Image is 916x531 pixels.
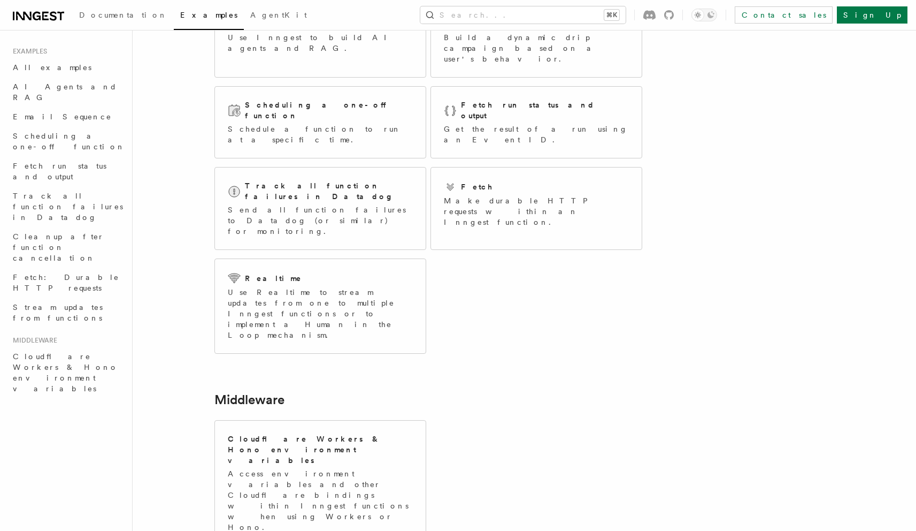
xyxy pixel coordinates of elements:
a: RealtimeUse Realtime to stream updates from one to multiple Inngest functions or to implement a H... [214,259,426,354]
span: Fetch run status and output [13,162,106,181]
p: Make durable HTTP requests within an Inngest function. [444,195,629,227]
a: Contact sales [735,6,833,24]
a: Examples [174,3,244,30]
a: Middleware [214,392,284,407]
a: AI Agents and RAGUse Inngest to build AI agents and RAG. [214,4,426,78]
a: FetchMake durable HTTP requests within an Inngest function. [430,167,642,250]
a: Track all function failures in DatadogSend all function failures to Datadog (or similar) for moni... [214,167,426,250]
h2: Cloudflare Workers & Hono environment variables [228,434,413,466]
button: Search...⌘K [420,6,626,24]
h2: Fetch run status and output [461,100,629,121]
a: Email SequenceBuild a dynamic drip campaign based on a user's behavior. [430,4,642,78]
button: Toggle dark mode [691,9,717,21]
h2: Fetch [461,181,494,192]
span: Cleanup after function cancellation [13,232,104,262]
a: Sign Up [837,6,907,24]
a: Documentation [73,3,174,29]
p: Use Inngest to build AI agents and RAG. [228,32,413,54]
p: Build a dynamic drip campaign based on a user's behavior. [444,32,629,64]
a: Cloudflare Workers & Hono environment variables [9,347,126,398]
span: Examples [180,11,237,19]
h2: Scheduling a one-off function [245,100,413,121]
span: Cloudflare Workers & Hono environment variables [13,352,118,393]
span: Examples [9,47,47,56]
h2: Track all function failures in Datadog [245,180,413,202]
span: AgentKit [250,11,307,19]
a: Track all function failures in Datadog [9,186,126,227]
a: Fetch run status and output [9,156,126,186]
a: Stream updates from functions [9,298,126,328]
a: AI Agents and RAG [9,77,126,107]
a: Cleanup after function cancellation [9,227,126,268]
p: Send all function failures to Datadog (or similar) for monitoring. [228,204,413,237]
span: Scheduling a one-off function [13,132,125,151]
span: Stream updates from functions [13,303,103,322]
span: Fetch: Durable HTTP requests [13,273,119,292]
span: All examples [13,63,91,72]
span: AI Agents and RAG [13,82,117,102]
span: Track all function failures in Datadog [13,192,123,222]
a: Scheduling a one-off function [9,126,126,156]
span: Middleware [9,336,57,345]
h2: Realtime [245,273,302,284]
a: Fetch run status and outputGet the result of a run using an Event ID. [430,86,642,158]
a: Fetch: Durable HTTP requests [9,268,126,298]
p: Use Realtime to stream updates from one to multiple Inngest functions or to implement a Human in ... [228,287,413,340]
span: Documentation [79,11,167,19]
a: Email Sequence [9,107,126,126]
p: Get the result of a run using an Event ID. [444,124,629,145]
a: All examples [9,58,126,77]
a: Scheduling a one-off functionSchedule a function to run at a specific time. [214,86,426,158]
a: AgentKit [244,3,313,29]
p: Schedule a function to run at a specific time. [228,124,413,145]
kbd: ⌘K [604,10,619,20]
span: Email Sequence [13,112,112,121]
